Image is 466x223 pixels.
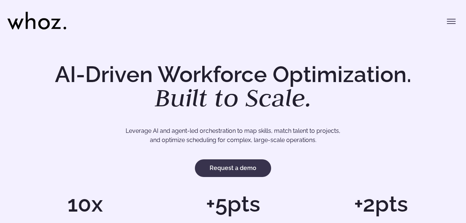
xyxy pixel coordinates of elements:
p: Leverage AI and agent-led orchestration to map skills, match talent to projects, and optimize sch... [36,126,430,145]
a: Request a demo [195,159,271,177]
iframe: Chatbot [417,174,456,213]
h1: +2pts [311,193,451,215]
button: Toggle menu [444,14,459,29]
h1: AI-Driven Workforce Optimization. [45,63,422,110]
h1: +5pts [163,193,304,215]
em: Built to Scale. [155,81,312,114]
h1: 10x [15,193,155,215]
